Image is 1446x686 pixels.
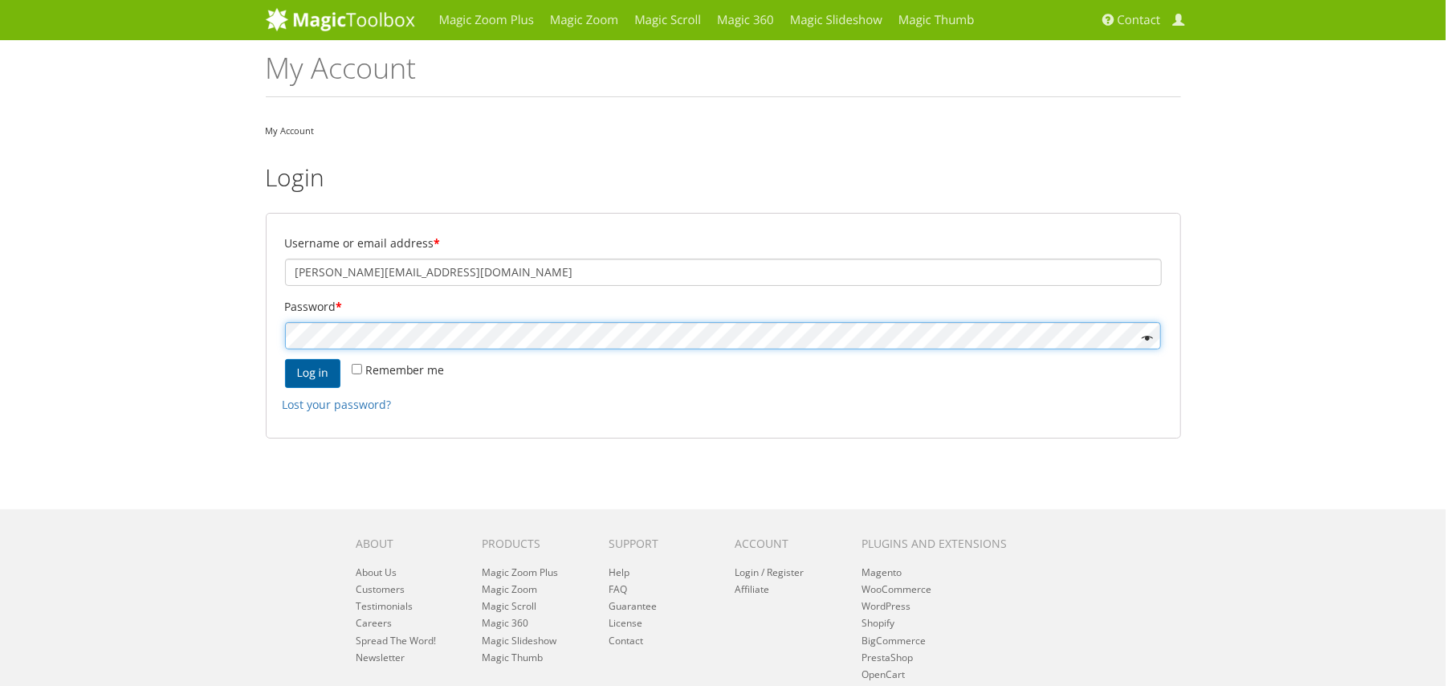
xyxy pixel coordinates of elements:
a: Magic Zoom Plus [482,566,558,579]
span: Remember me [365,362,445,378]
label: Username or email address [285,232,1162,255]
a: License [609,616,642,630]
a: Contact [609,634,643,647]
nav: My Account [266,121,1181,140]
h6: Products [482,537,584,549]
input: Remember me [352,364,362,374]
img: MagicToolbox.com - Image tools for your website [266,7,415,31]
a: Careers [356,616,392,630]
a: Spread The Word! [356,634,436,647]
a: PrestaShop [861,651,913,664]
label: Password [285,296,1162,318]
button: Log in [285,359,340,388]
a: Lost your password? [283,397,392,412]
h2: Login [266,164,1181,190]
a: WooCommerce [861,582,931,596]
h6: Plugins and extensions [861,537,1027,549]
a: About Us [356,566,397,579]
h6: About [356,537,458,549]
a: Magic Zoom [482,582,537,596]
a: Newsletter [356,651,405,664]
a: Magic Slideshow [482,634,556,647]
a: Guarantee [609,599,657,613]
h6: Account [735,537,837,549]
a: Magento [861,566,902,579]
a: BigCommerce [861,634,926,647]
h1: My Account [266,52,1181,97]
a: Magic Thumb [482,651,543,664]
a: Help [609,566,629,579]
a: Customers [356,582,405,596]
a: Shopify [861,616,894,630]
a: Magic Scroll [482,599,536,613]
h6: Support [609,537,711,549]
a: Magic 360 [482,616,528,630]
a: FAQ [609,582,627,596]
a: Affiliate [735,582,769,596]
span: Contact [1118,12,1161,28]
a: Testimonials [356,599,413,613]
a: Login / Register [735,566,804,579]
a: WordPress [861,599,910,613]
a: OpenCart [861,668,905,681]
